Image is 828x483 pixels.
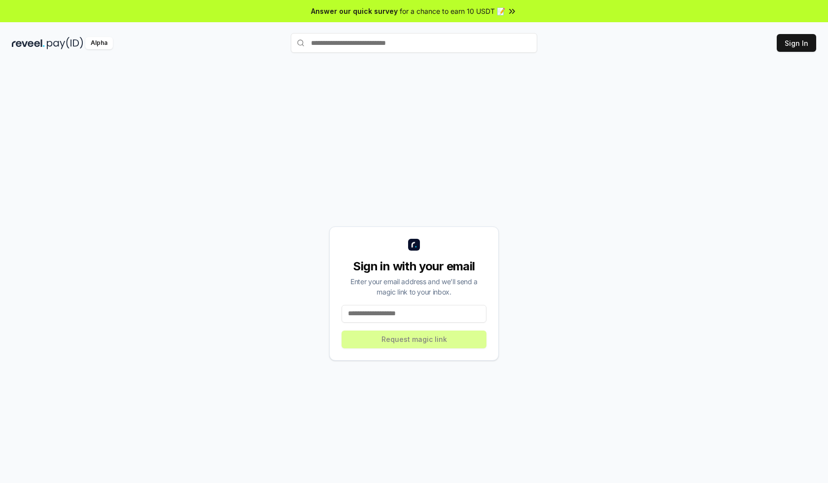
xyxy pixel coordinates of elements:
[47,37,83,49] img: pay_id
[85,37,113,49] div: Alpha
[12,37,45,49] img: reveel_dark
[342,259,486,274] div: Sign in with your email
[408,239,420,251] img: logo_small
[342,276,486,297] div: Enter your email address and we’ll send a magic link to your inbox.
[311,6,398,16] span: Answer our quick survey
[400,6,505,16] span: for a chance to earn 10 USDT 📝
[777,34,816,52] button: Sign In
